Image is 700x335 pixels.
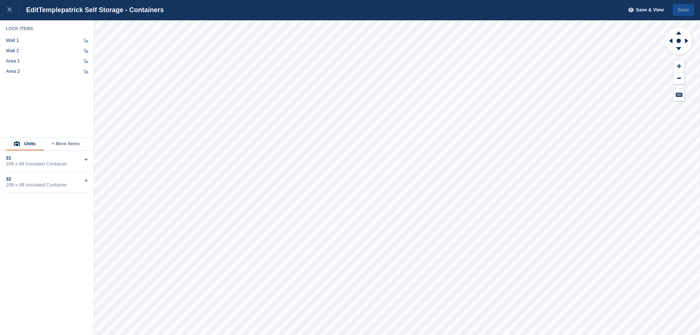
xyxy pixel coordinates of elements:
div: Edit Templepatrick Self Storage - Containers [19,6,164,14]
button: Save & View [624,4,664,16]
div: 3220ft x 8ft Insulated Container+ [6,172,88,193]
div: 31 [6,155,88,161]
button: Keyboard Shortcuts [674,89,685,101]
button: + More Items [44,138,88,150]
div: + [85,155,88,164]
button: Units [6,138,44,150]
button: Zoom Out [674,72,685,85]
div: Area 2 [6,68,20,74]
div: + [85,176,88,185]
span: Save & View [636,6,664,14]
div: 32 [6,176,88,182]
div: 20ft x 8ft Insulated Container [6,182,88,188]
div: Area 1 [6,58,20,64]
div: Wall 2 [6,48,19,54]
button: Save [673,4,694,16]
div: 20ft x 8ft Insulated Container [6,161,88,167]
button: Zoom In [674,60,685,72]
div: Lock Items [6,26,88,32]
div: 3120ft x 8ft Insulated Container+ [6,151,88,172]
div: Wall 1 [6,38,19,43]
